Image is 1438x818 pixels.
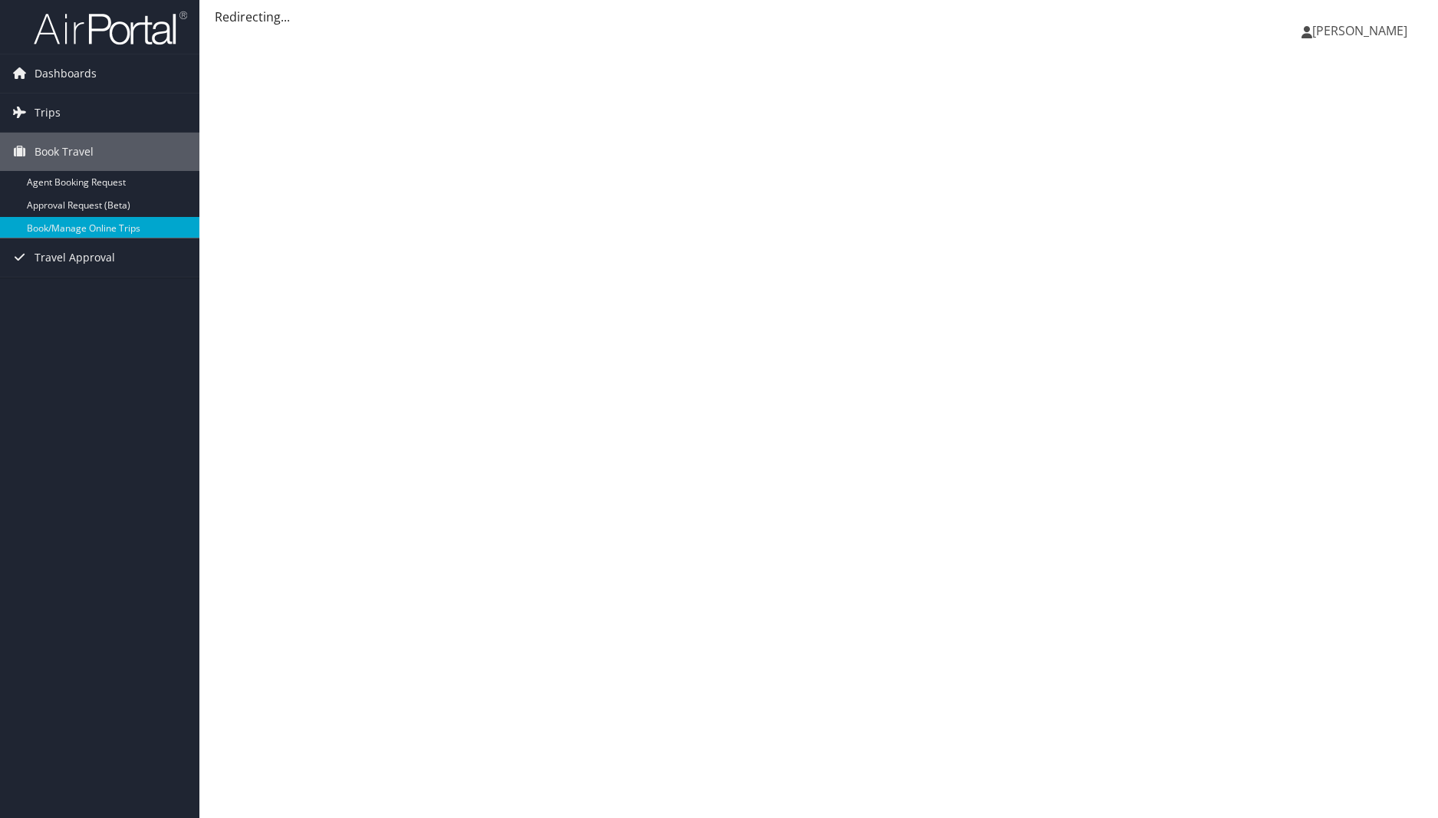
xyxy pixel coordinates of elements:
[35,94,61,132] span: Trips
[215,8,1423,26] div: Redirecting...
[34,10,187,46] img: airportal-logo.png
[1301,8,1423,54] a: [PERSON_NAME]
[1312,22,1407,39] span: [PERSON_NAME]
[35,54,97,93] span: Dashboards
[35,238,115,277] span: Travel Approval
[35,133,94,171] span: Book Travel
